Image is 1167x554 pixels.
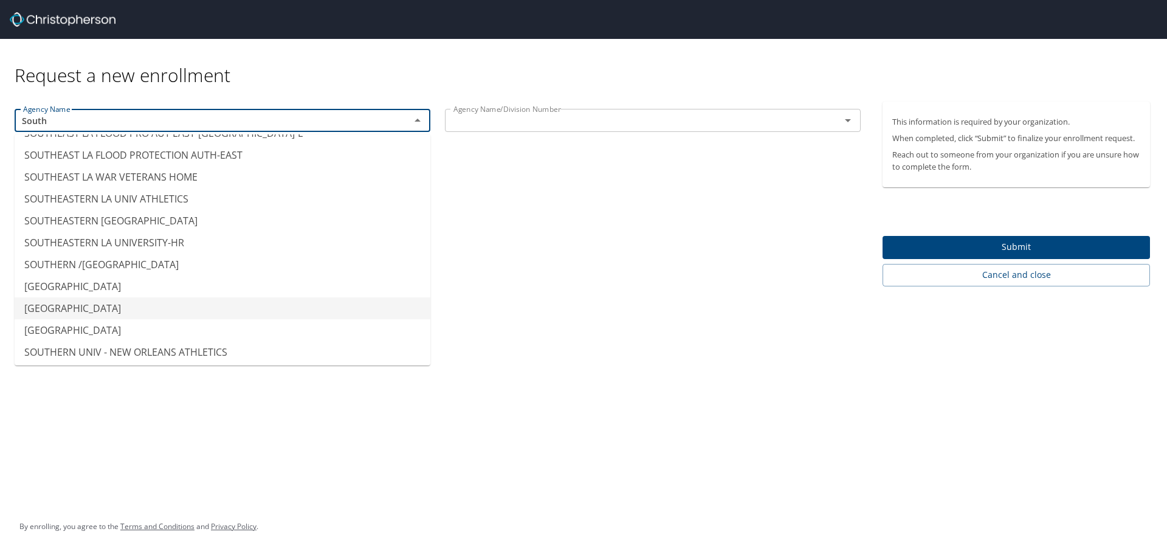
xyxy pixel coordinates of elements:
[883,264,1150,286] button: Cancel and close
[409,112,426,129] button: Close
[15,144,430,166] li: SOUTHEAST LA FLOOD PROTECTION AUTH-EAST
[15,363,430,385] li: SOUTHERN [GEOGRAPHIC_DATA]
[15,297,430,319] li: [GEOGRAPHIC_DATA]
[120,521,194,531] a: Terms and Conditions
[892,240,1140,255] span: Submit
[892,116,1140,128] p: This information is required by your organization.
[19,511,258,542] div: By enrolling, you agree to the and .
[892,268,1140,283] span: Cancel and close
[15,210,430,232] li: SOUTHEASTERN [GEOGRAPHIC_DATA]
[15,188,430,210] li: SOUTHEASTERN LA UNIV ATHLETICS
[15,232,430,254] li: SOUTHEASTERN LA UNIVERSITY-HR
[211,521,256,531] a: Privacy Policy
[15,319,430,341] li: [GEOGRAPHIC_DATA]
[15,254,430,275] li: SOUTHERN /[GEOGRAPHIC_DATA]
[15,39,1160,87] div: Request a new enrollment
[883,236,1150,260] button: Submit
[892,133,1140,144] p: When completed, click “Submit” to finalize your enrollment request.
[892,149,1140,172] p: Reach out to someone from your organization if you are unsure how to complete the form.
[15,341,430,363] li: SOUTHERN UNIV - NEW ORLEANS ATHLETICS
[15,166,430,188] li: SOUTHEAST LA WAR VETERANS HOME
[15,275,430,297] li: [GEOGRAPHIC_DATA]
[10,12,115,27] img: cbt logo
[839,112,856,129] button: Open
